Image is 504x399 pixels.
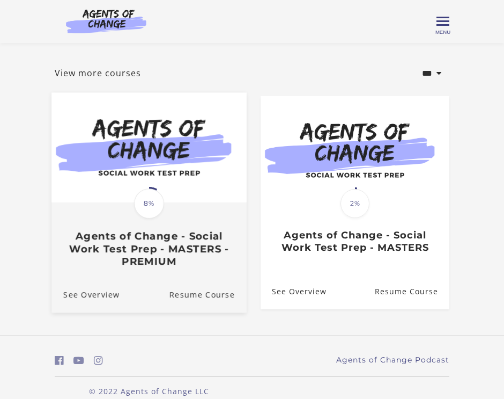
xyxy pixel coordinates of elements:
a: Agents of Change - Social Work Test Prep - MASTERS - PREMIUM: Resume Course [169,277,247,313]
i: https://www.youtube.com/c/AgentsofChangeTestPrepbyMeaganMitchell (Open in a new window) [73,356,84,366]
a: https://www.facebook.com/groups/aswbtestprep (Open in a new window) [55,353,64,368]
i: https://www.facebook.com/groups/aswbtestprep (Open in a new window) [55,356,64,366]
button: Toggle menu Menu [436,15,449,28]
a: View more courses [55,67,141,79]
h3: Agents of Change - Social Work Test Prep - MASTERS [272,229,438,253]
i: https://www.instagram.com/agentsofchangeprep/ (Open in a new window) [94,356,103,366]
a: Agents of Change Podcast [336,354,449,366]
p: © 2022 Agents of Change LLC [55,386,243,397]
span: Menu [435,29,450,35]
a: https://www.instagram.com/agentsofchangeprep/ (Open in a new window) [94,353,103,368]
h3: Agents of Change - Social Work Test Prep - MASTERS - PREMIUM [63,230,235,268]
a: https://www.youtube.com/c/AgentsofChangeTestPrepbyMeaganMitchell (Open in a new window) [73,353,84,368]
a: Agents of Change - Social Work Test Prep - MASTERS: See Overview [261,274,327,309]
span: Toggle menu [436,20,449,22]
img: Agents of Change Logo [55,9,158,33]
a: Agents of Change - Social Work Test Prep - MASTERS - PREMIUM: See Overview [51,277,120,313]
a: Agents of Change - Social Work Test Prep - MASTERS: Resume Course [375,274,449,309]
span: 2% [340,189,369,218]
span: 8% [134,188,164,219]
